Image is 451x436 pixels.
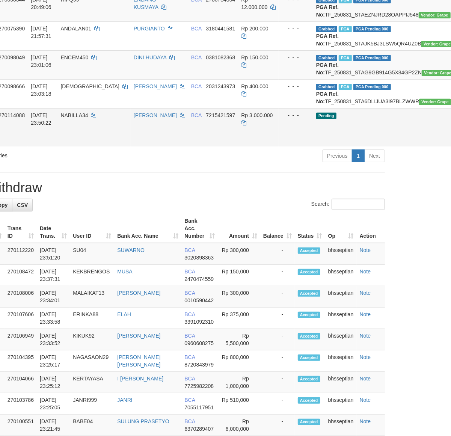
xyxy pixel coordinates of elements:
[70,286,114,308] td: MALAIKAT13
[184,383,214,389] span: Copy 7725982208 to clipboard
[5,214,37,243] th: Trans ID: activate to sort column ascending
[325,214,357,243] th: Op: activate to sort column ascending
[184,276,214,282] span: Copy 2470474559 to clipboard
[5,372,37,393] td: 270104066
[70,415,114,436] td: BABE04
[184,333,195,339] span: BCA
[5,286,37,308] td: 270108006
[134,112,177,118] a: [PERSON_NAME]
[206,54,235,60] span: Copy 0381082368 to clipboard
[60,112,88,118] span: NABILLA34
[70,350,114,372] td: NAGASAON29
[316,33,339,47] b: PGA Ref. No:
[184,340,214,346] span: Copy 0960608275 to clipboard
[206,83,235,89] span: Copy 2031243973 to clipboard
[60,26,91,32] span: ANDALAN01
[184,247,195,253] span: BCA
[206,26,235,32] span: Copy 3180441581 to clipboard
[298,247,320,254] span: Accepted
[117,333,160,339] a: [PERSON_NAME]
[316,55,337,61] span: Grabbed
[282,83,310,90] div: - - -
[70,372,114,393] td: KERTAYASA
[298,355,320,361] span: Accepted
[282,112,310,119] div: - - -
[184,362,214,368] span: Copy 8720843979 to clipboard
[184,404,214,410] span: Copy 7055117951 to clipboard
[260,308,295,329] td: -
[241,26,268,32] span: Rp 200.000
[191,26,202,32] span: BCA
[31,112,51,126] span: [DATE] 23:50:22
[184,255,214,261] span: Copy 3020898363 to clipboard
[117,376,163,382] a: I [PERSON_NAME]
[325,243,357,265] td: bhsseptian
[191,83,202,89] span: BCA
[353,84,391,90] span: PGA Pending
[218,214,260,243] th: Amount: activate to sort column ascending
[31,26,51,39] span: [DATE] 21:57:31
[325,372,357,393] td: bhsseptian
[218,393,260,415] td: Rp 510,000
[37,214,70,243] th: Date Trans.: activate to sort column ascending
[117,397,132,403] a: JANRI
[316,26,337,32] span: Grabbed
[360,311,371,317] a: Note
[17,202,28,208] span: CSV
[12,199,33,211] a: CSV
[206,112,235,118] span: Copy 7215421597 to clipboard
[260,243,295,265] td: -
[360,333,371,339] a: Note
[218,243,260,265] td: Rp 300,000
[184,354,195,360] span: BCA
[181,214,218,243] th: Bank Acc. Number: activate to sort column ascending
[117,290,160,296] a: [PERSON_NAME]
[260,372,295,393] td: -
[218,308,260,329] td: Rp 375,000
[339,55,352,61] span: Marked by bhsseptian
[70,308,114,329] td: ERINKA88
[298,290,320,297] span: Accepted
[241,112,273,118] span: Rp 3.000.000
[282,54,310,61] div: - - -
[339,26,352,32] span: Marked by bhsseptian
[37,393,70,415] td: [DATE] 23:25:05
[298,333,320,339] span: Accepted
[360,290,371,296] a: Note
[70,243,114,265] td: SU04
[316,91,339,104] b: PGA Ref. No:
[218,265,260,286] td: Rp 150,000
[325,265,357,286] td: bhsseptian
[325,393,357,415] td: bhsseptian
[419,99,451,105] span: Vendor URL: https://settle31.1velocity.biz
[37,415,70,436] td: [DATE] 23:21:45
[37,286,70,308] td: [DATE] 23:34:01
[218,372,260,393] td: Rp 1,000,000
[218,329,260,350] td: Rp 5,500,000
[134,54,166,60] a: DINI HUDAYA
[339,84,352,90] span: Marked by bhsseptian
[298,419,320,425] span: Accepted
[316,4,339,18] b: PGA Ref. No:
[134,26,165,32] a: PURGIANTO
[260,329,295,350] td: -
[360,247,371,253] a: Note
[134,83,177,89] a: [PERSON_NAME]
[37,372,70,393] td: [DATE] 23:25:12
[117,418,169,424] a: SULUNG PRASETYO
[325,329,357,350] td: bhsseptian
[360,354,371,360] a: Note
[184,418,195,424] span: BCA
[191,54,202,60] span: BCA
[360,376,371,382] a: Note
[241,54,268,60] span: Rp 150.000
[184,269,195,275] span: BCA
[5,243,37,265] td: 270112220
[184,376,195,382] span: BCA
[325,308,357,329] td: bhsseptian
[184,426,214,432] span: Copy 6370289407 to clipboard
[184,319,214,325] span: Copy 3391092310 to clipboard
[419,12,451,18] span: Vendor URL: https://settle31.1velocity.biz
[31,54,51,68] span: [DATE] 23:01:06
[60,83,119,89] span: [DEMOGRAPHIC_DATA]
